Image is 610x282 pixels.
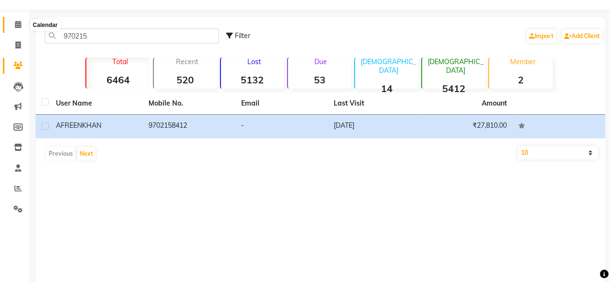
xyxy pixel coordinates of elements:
[45,28,219,43] input: Search by Name/Mobile/Email/Code
[56,121,82,130] span: AFREEN
[221,74,284,86] strong: 5132
[143,115,235,138] td: 9702158412
[420,115,513,138] td: ₹27,810.00
[158,57,217,66] p: Recent
[288,74,351,86] strong: 53
[476,93,513,114] th: Amount
[562,29,602,43] a: Add Client
[235,115,328,138] td: -
[493,57,552,66] p: Member
[359,57,418,75] p: [DEMOGRAPHIC_DATA]
[426,57,485,75] p: [DEMOGRAPHIC_DATA]
[235,31,250,40] span: Filter
[355,82,418,94] strong: 14
[225,57,284,66] p: Lost
[77,147,95,161] button: Next
[154,74,217,86] strong: 520
[422,82,485,94] strong: 5412
[327,93,420,115] th: Last Visit
[82,121,101,130] span: KHAN
[90,57,149,66] p: Total
[30,19,60,31] div: Calendar
[527,29,556,43] a: Import
[143,93,235,115] th: Mobile No.
[50,93,143,115] th: User Name
[290,57,351,66] p: Due
[86,74,149,86] strong: 6464
[235,93,328,115] th: Email
[327,115,420,138] td: [DATE]
[489,74,552,86] strong: 2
